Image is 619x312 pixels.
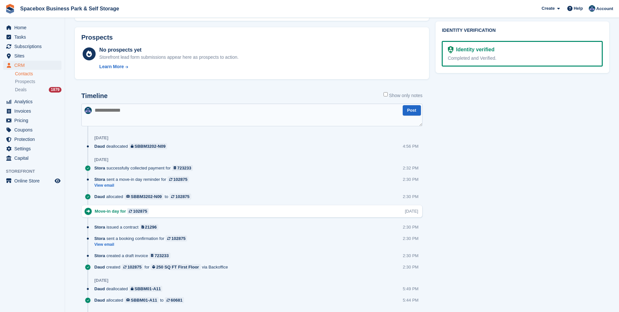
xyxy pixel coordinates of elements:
[94,264,231,270] div: created for via Backoffice
[135,286,161,292] div: SBBM01-A11
[14,42,53,51] span: Subscriptions
[3,135,61,144] a: menu
[145,224,157,230] div: 21296
[3,23,61,32] a: menu
[403,193,418,200] div: 2:30 PM
[94,297,187,303] div: allocated to
[14,154,53,163] span: Capital
[94,235,190,242] div: sent a booking confirmation for
[129,143,167,149] a: SBBM3202-N09
[3,116,61,125] a: menu
[5,4,15,14] img: stora-icon-8386f47178a22dfd0bd8f6a31ec36ba5ce8667c1dd55bd0f319d3a0aa187defe.svg
[166,235,187,242] a: 102875
[3,125,61,134] a: menu
[94,286,166,292] div: deallocated
[3,61,61,70] a: menu
[94,165,196,171] div: successfully collected payment for
[403,253,418,259] div: 2:30 PM
[14,97,53,106] span: Analytics
[85,107,92,114] img: Daud
[574,5,583,12] span: Help
[156,264,199,270] div: 250 SQ FT First Floor
[94,286,105,292] span: Daud
[448,46,453,53] img: Identity Verification Ready
[15,79,35,85] span: Prospects
[403,143,418,149] div: 4:56 PM
[14,176,53,185] span: Online Store
[94,143,170,149] div: deallocated
[3,42,61,51] a: menu
[94,242,190,247] a: View email
[448,55,597,62] div: Completed and Verified.
[403,224,418,230] div: 2:30 PM
[14,125,53,134] span: Coupons
[172,165,193,171] a: 723233
[94,278,108,283] div: [DATE]
[14,23,53,32] span: Home
[94,193,105,200] span: Daud
[99,46,238,54] div: No prospects yet
[94,183,192,188] a: View email
[3,154,61,163] a: menu
[94,157,108,162] div: [DATE]
[129,286,162,292] a: SBBM01-A11
[403,176,418,182] div: 2:30 PM
[94,193,195,200] div: allocated to
[15,78,61,85] a: Prospects
[49,87,61,93] div: 1879
[14,135,53,144] span: Protection
[3,176,61,185] a: menu
[14,106,53,116] span: Invoices
[81,92,108,100] h2: Timeline
[15,87,27,93] span: Deals
[155,253,168,259] div: 723233
[6,168,65,175] span: Storefront
[131,297,157,303] div: SBBM01-A11
[15,86,61,93] a: Deals 1879
[403,297,418,303] div: 5:44 PM
[168,176,189,182] a: 102875
[125,193,164,200] a: SBBM3202-N09
[99,54,238,61] div: Storefront lead form submissions appear here as prospects to action.
[133,208,147,214] div: 102875
[3,97,61,106] a: menu
[149,253,170,259] a: 723233
[542,5,555,12] span: Create
[596,6,613,12] span: Account
[125,297,159,303] a: SBBM01-A11
[54,177,61,185] a: Preview store
[151,264,200,270] a: 250 SQ FT First Floor
[403,105,421,116] button: Post
[14,32,53,42] span: Tasks
[140,224,158,230] a: 21296
[169,193,191,200] a: 102875
[3,32,61,42] a: menu
[165,297,184,303] a: 60681
[3,51,61,60] a: menu
[94,143,105,149] span: Daud
[94,135,108,141] div: [DATE]
[171,235,185,242] div: 102875
[403,235,418,242] div: 2:30 PM
[94,224,105,230] span: Stora
[14,144,53,153] span: Settings
[95,208,152,214] div: Move-in day for
[384,92,423,99] label: Show only notes
[127,208,149,214] a: 102875
[14,51,53,60] span: Sites
[94,264,105,270] span: Daud
[384,92,388,96] input: Show only notes
[3,144,61,153] a: menu
[403,264,418,270] div: 2:30 PM
[403,286,418,292] div: 5:49 PM
[589,5,595,12] img: Daud
[81,34,113,41] h2: Prospects
[94,253,105,259] span: Stora
[15,71,61,77] a: Contacts
[122,264,143,270] a: 102875
[99,63,124,70] div: Learn More
[171,297,182,303] div: 60681
[175,193,189,200] div: 102875
[94,235,105,242] span: Stora
[128,264,141,270] div: 102875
